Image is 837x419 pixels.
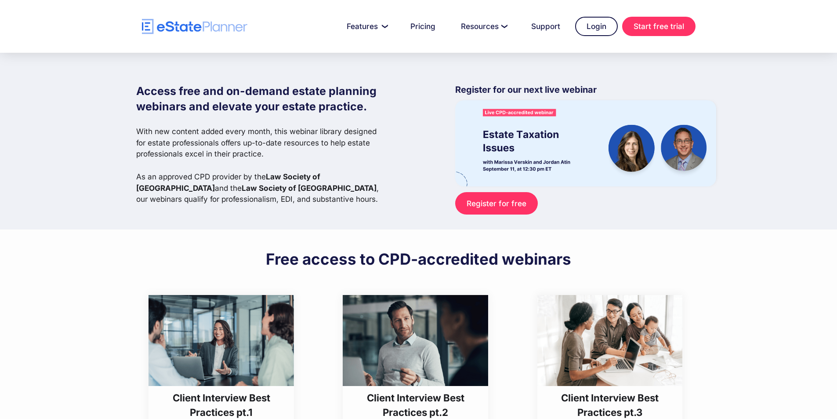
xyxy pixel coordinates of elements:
p: Register for our next live webinar [455,84,716,100]
p: With new content added every month, this webinar library designed for estate professionals offers... [136,126,386,205]
a: Pricing [400,18,446,35]
a: Register for free [455,192,537,215]
a: Features [336,18,395,35]
a: Resources [450,18,516,35]
img: eState Academy webinar [455,100,716,186]
strong: Law Society of [GEOGRAPHIC_DATA] [136,172,320,193]
h1: Access free and on-demand estate planning webinars and elevate your estate practice. [136,84,386,114]
a: Start free trial [622,17,696,36]
h2: Free access to CPD-accredited webinars [266,249,571,269]
a: Support [521,18,571,35]
a: Login [575,17,618,36]
a: home [142,19,247,34]
strong: Law Society of [GEOGRAPHIC_DATA] [242,183,377,193]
